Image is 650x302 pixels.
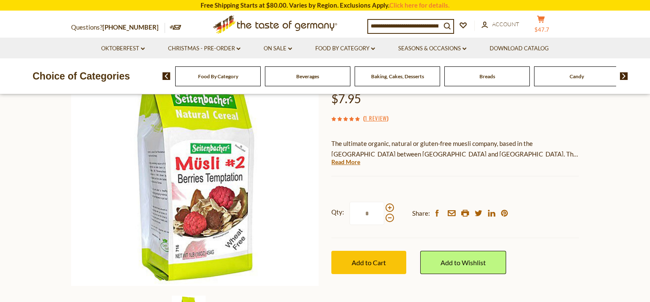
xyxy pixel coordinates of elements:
button: Add to Cart [331,251,406,274]
a: Food By Category [198,73,238,80]
button: $47.7 [528,15,554,36]
input: Qty: [350,202,384,225]
strong: Qty: [331,207,344,217]
a: Seasons & Occasions [398,44,466,53]
img: next arrow [620,72,628,80]
a: Food By Category [315,44,375,53]
a: Click here for details. [389,1,449,9]
a: Account [482,20,519,29]
span: Share: [412,208,430,219]
img: previous arrow [162,72,171,80]
p: The ultimate organic, natural or gluten-free muesli company, based in the [GEOGRAPHIC_DATA] betwe... [331,138,579,159]
p: Questions? [71,22,165,33]
a: Add to Wishlist [420,251,506,274]
a: Baking, Cakes, Desserts [371,73,424,80]
a: [PHONE_NUMBER] [102,23,159,31]
a: Oktoberfest [101,44,145,53]
a: 1 Review [365,114,387,123]
a: Breads [479,73,495,80]
a: Candy [570,73,584,80]
span: $47.7 [534,26,549,33]
a: Read More [331,158,360,166]
a: Beverages [296,73,319,80]
span: Account [492,21,519,27]
span: Add to Cart [352,258,386,266]
span: ( ) [363,114,388,122]
a: On Sale [264,44,292,53]
a: Christmas - PRE-ORDER [168,44,240,53]
span: $7.95 [331,91,361,106]
img: Seitenbacher # 2 "Berries Temptation " All Natural Muesli Cereals with Berries, 16 oz [71,38,319,286]
a: Download Catalog [490,44,549,53]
